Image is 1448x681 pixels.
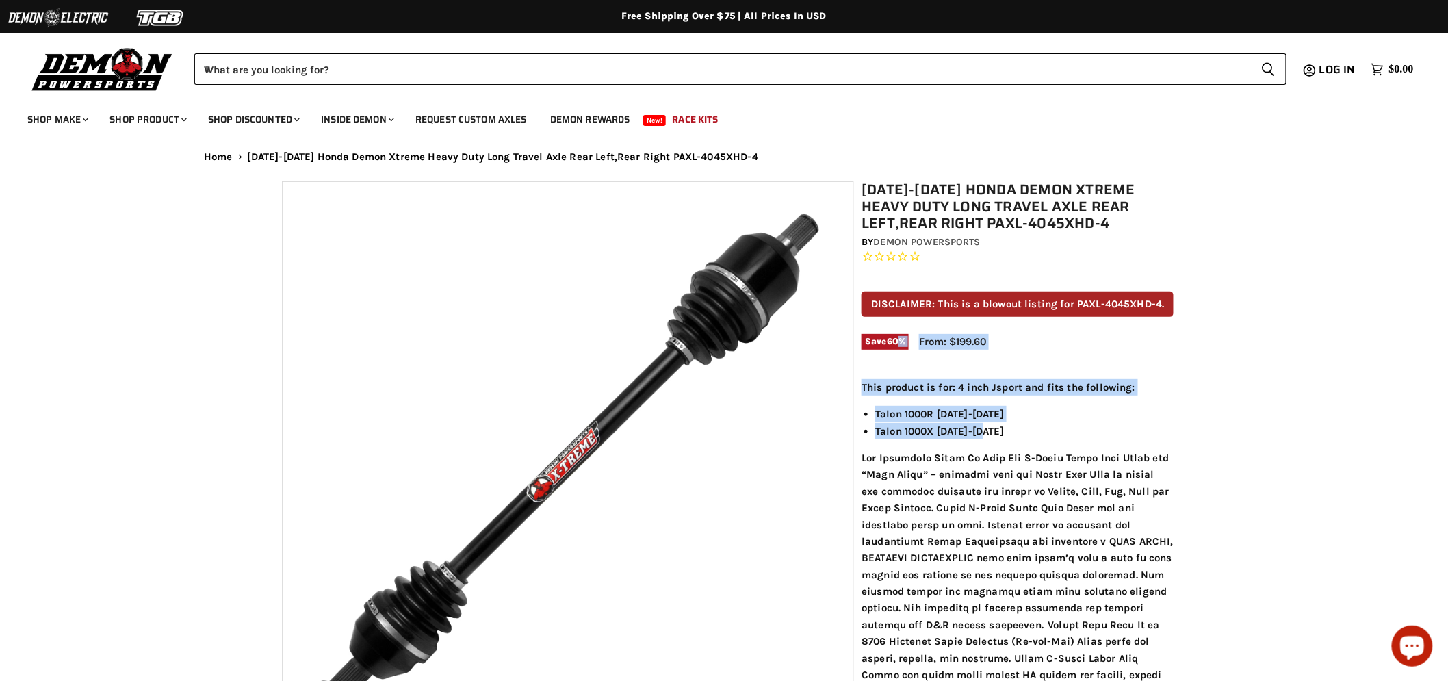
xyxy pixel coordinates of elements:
a: Demon Powersports [874,236,981,248]
a: Shop Product [99,105,195,133]
div: Free Shipping Over $75 | All Prices In USD [177,10,1271,23]
span: [DATE]-[DATE] Honda Demon Xtreme Heavy Duty Long Travel Axle Rear Left,Rear Right PAXL-4045XHD-4 [248,151,758,163]
li: Talon 1000R [DATE]-[DATE] [875,406,1174,422]
span: Rated 0.0 out of 5 stars 0 reviews [862,250,1174,264]
img: Demon Powersports [27,44,177,93]
a: Race Kits [662,105,729,133]
button: Search [1250,53,1287,85]
span: $0.00 [1389,63,1414,76]
li: Talon 1000X [DATE]-[DATE] [875,423,1174,439]
h1: [DATE]-[DATE] Honda Demon Xtreme Heavy Duty Long Travel Axle Rear Left,Rear Right PAXL-4045XHD-4 [862,181,1174,232]
a: Shop Make [17,105,96,133]
a: $0.00 [1364,60,1421,79]
span: New! [643,115,667,126]
img: Demon Electric Logo 2 [7,5,109,31]
nav: Breadcrumbs [177,151,1271,163]
ul: Main menu [17,100,1410,133]
a: Demon Rewards [540,105,641,133]
span: From: $199.60 [919,335,986,348]
a: Log in [1313,64,1364,76]
span: Log in [1319,61,1356,78]
p: This product is for: 4 inch Jsport and fits the following: [862,379,1174,396]
a: Home [204,151,233,163]
img: TGB Logo 2 [109,5,212,31]
form: Product [194,53,1287,85]
input: When autocomplete results are available use up and down arrows to review and enter to select [194,53,1250,85]
span: 60 [887,336,898,346]
inbox-online-store-chat: Shopify online store chat [1388,626,1437,670]
a: Request Custom Axles [405,105,537,133]
span: Save % [862,334,909,349]
p: DISCLAIMER: This is a blowout listing for PAXL-4045XHD-4. [862,292,1174,317]
a: Shop Discounted [198,105,308,133]
a: Inside Demon [311,105,402,133]
div: by [862,235,1174,250]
